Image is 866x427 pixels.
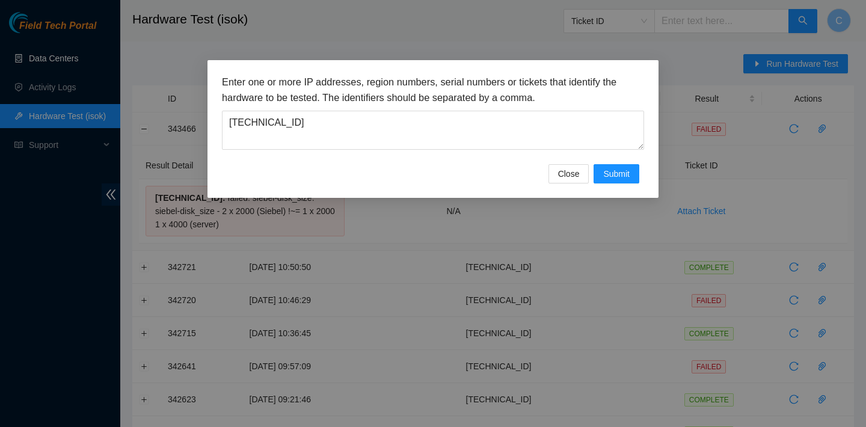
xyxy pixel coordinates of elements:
h3: Enter one or more IP addresses, region numbers, serial numbers or tickets that identify the hardw... [222,75,644,105]
button: Submit [594,164,639,183]
textarea: [TECHNICAL_ID] [222,111,644,150]
span: Submit [603,167,630,180]
span: Close [558,167,580,180]
button: Close [548,164,589,183]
